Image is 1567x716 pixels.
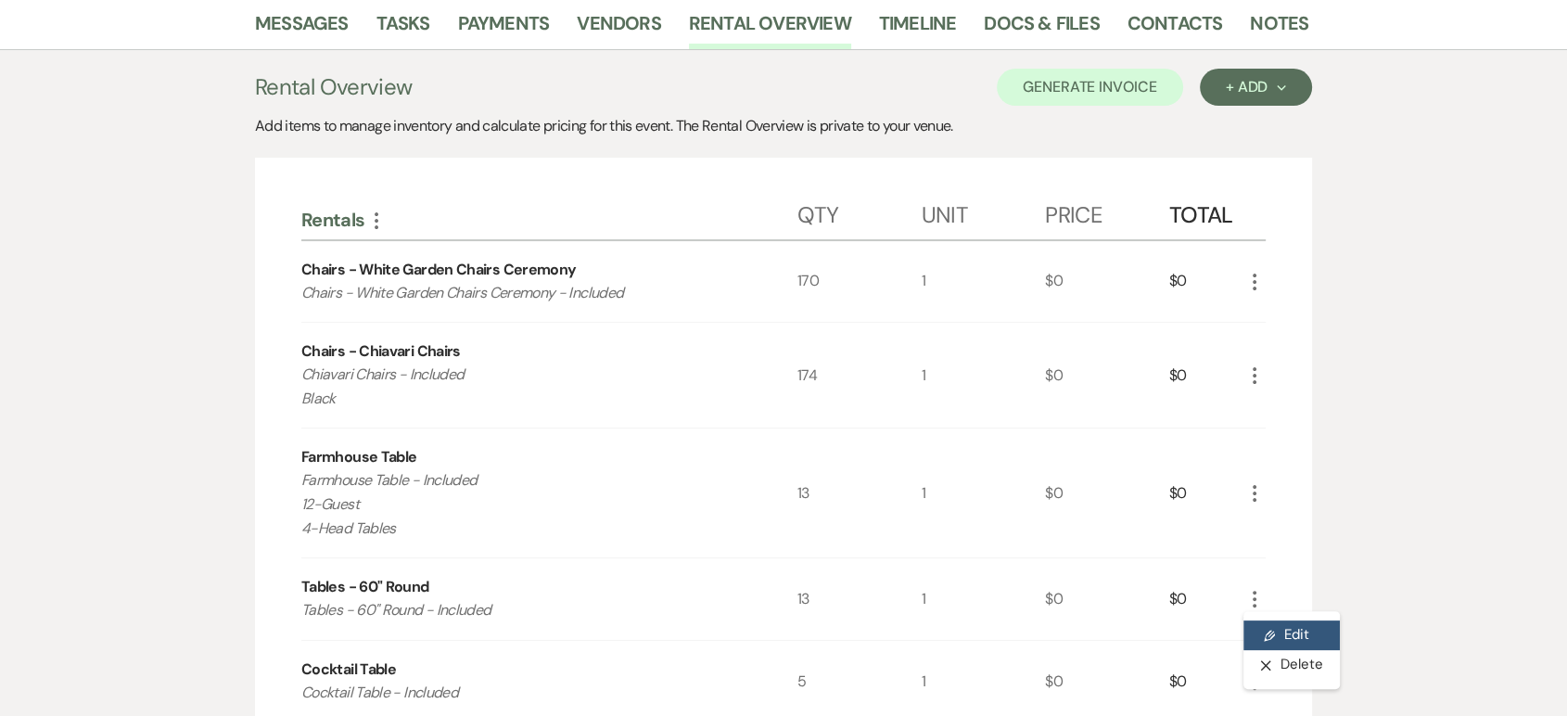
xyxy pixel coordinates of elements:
[1045,558,1169,640] div: $0
[301,259,576,281] div: Chairs - White Garden Chairs Ceremony
[921,184,1045,239] div: Unit
[921,241,1045,323] div: 1
[301,681,747,705] p: Cocktail Table - Included
[301,598,747,622] p: Tables - 60" Round - Included
[301,281,747,305] p: Chairs - White Garden Chairs Ceremony - Included
[301,576,428,598] div: Tables - 60" Round
[879,8,957,49] a: Timeline
[1045,184,1169,239] div: Price
[921,428,1045,557] div: 1
[921,558,1045,640] div: 1
[797,184,922,239] div: Qty
[1169,184,1243,239] div: Total
[1045,241,1169,323] div: $0
[1226,80,1286,95] div: + Add
[1127,8,1223,49] a: Contacts
[1200,69,1312,106] button: + Add
[1169,558,1243,640] div: $0
[1169,323,1243,428] div: $0
[301,363,747,410] p: Chiavari Chairs - Included Black
[255,115,1312,137] div: Add items to manage inventory and calculate pricing for this event. The Rental Overview is privat...
[797,558,922,640] div: 13
[1045,428,1169,557] div: $0
[301,208,797,232] div: Rentals
[984,8,1099,49] a: Docs & Files
[458,8,550,49] a: Payments
[376,8,430,49] a: Tasks
[301,468,747,540] p: Farmhouse Table - Included 12-Guest 4-Head Tables
[255,8,349,49] a: Messages
[577,8,660,49] a: Vendors
[797,323,922,428] div: 174
[997,69,1183,106] button: Generate Invoice
[301,446,416,468] div: Farmhouse Table
[1045,323,1169,428] div: $0
[1250,8,1308,49] a: Notes
[1243,650,1340,680] button: Delete
[1169,241,1243,323] div: $0
[301,340,461,363] div: Chairs - Chiavari Chairs
[1243,620,1340,650] button: Edit
[797,241,922,323] div: 170
[689,8,851,49] a: Rental Overview
[921,323,1045,428] div: 1
[797,428,922,557] div: 13
[1169,428,1243,557] div: $0
[255,70,412,104] h3: Rental Overview
[301,658,396,681] div: Cocktail Table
